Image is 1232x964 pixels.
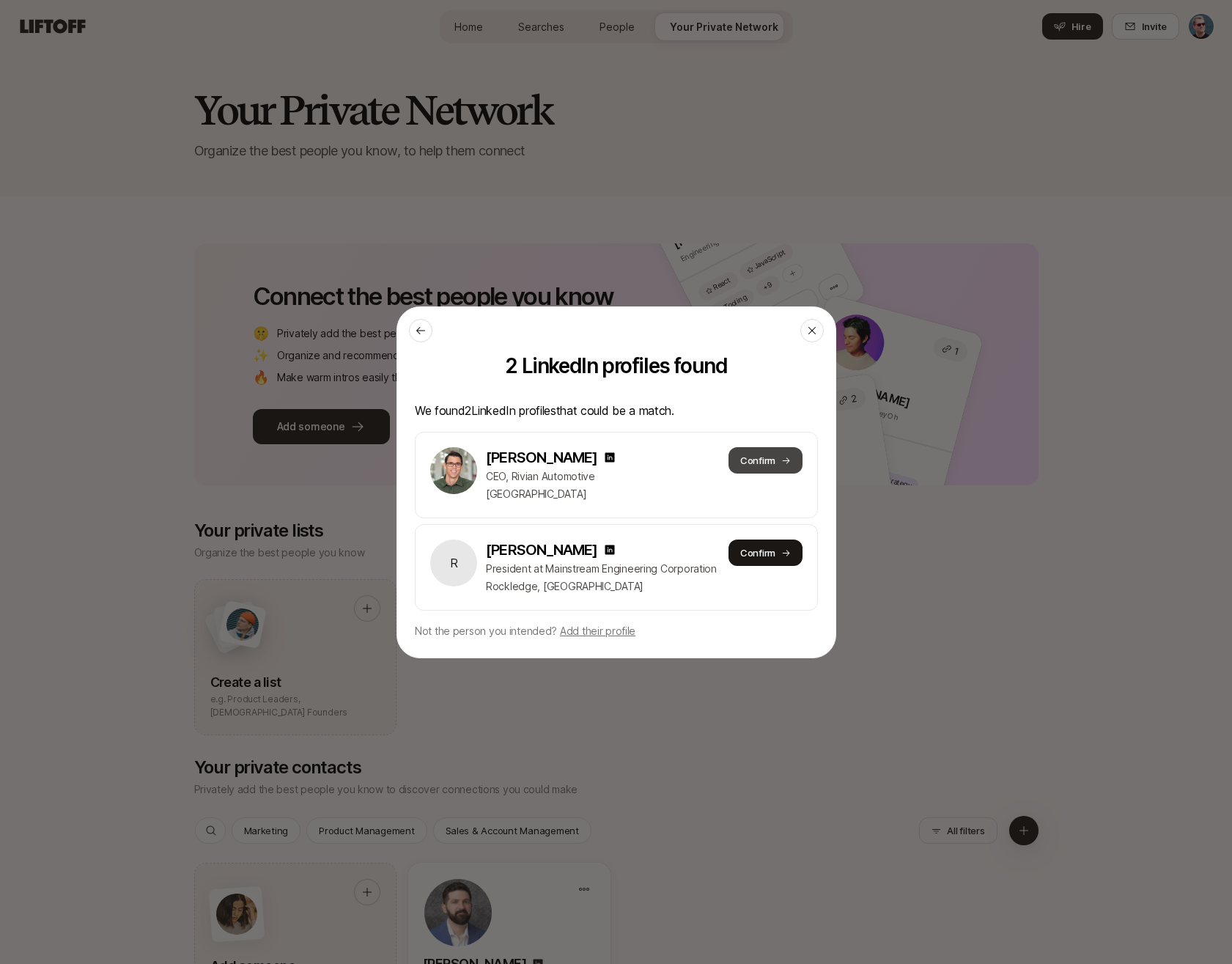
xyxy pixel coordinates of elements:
p: Rockledge, [GEOGRAPHIC_DATA] [486,578,717,595]
img: 1658348290126 [430,447,477,494]
span: Add their profile [559,625,635,637]
p: CEO, Rivian Automotive [486,468,616,485]
p: Not the person you intended? [415,622,818,640]
p: President at Mainstream Engineering Corporation [486,560,717,578]
p: 2 LinkedIn profiles found [415,354,818,378]
p: [PERSON_NAME] [486,540,598,560]
p: [GEOGRAPHIC_DATA] [486,485,616,503]
button: Confirm [728,447,802,474]
p: R [449,554,457,572]
button: Confirm [728,540,802,566]
p: [PERSON_NAME] [486,447,598,468]
p: We found 2 LinkedIn profiles that could be a match. [415,401,818,420]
